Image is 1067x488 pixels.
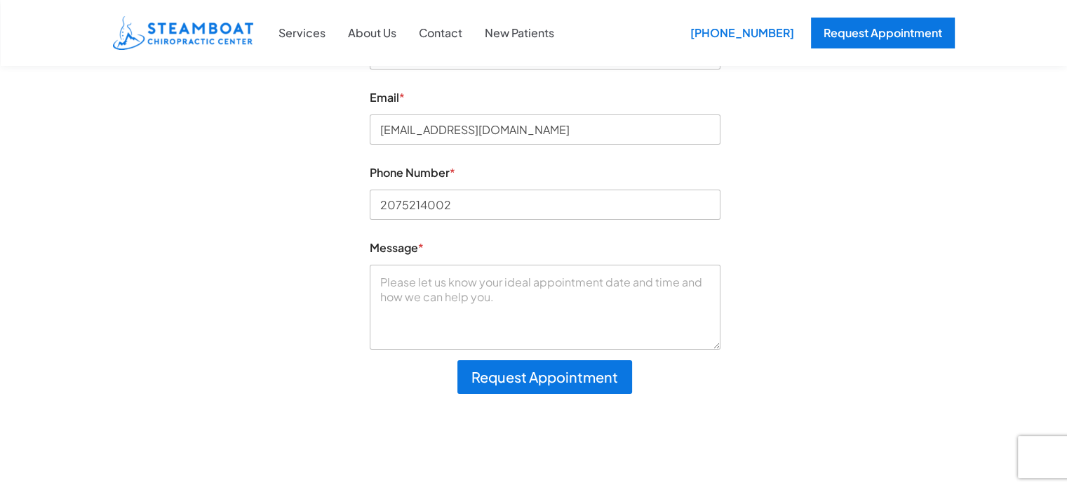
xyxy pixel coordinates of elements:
img: Steamboat Chiropractic Center [113,16,253,50]
nav: Site Navigation [267,16,565,50]
button: Request Appointment [457,360,632,394]
label: Phone Number [370,166,720,179]
div: [PHONE_NUMBER] [680,18,804,48]
label: Message [370,241,720,254]
a: New Patients [474,24,565,42]
a: About Us [337,24,408,42]
a: Contact [408,24,474,42]
a: [PHONE_NUMBER] [680,18,797,48]
a: Services [267,24,337,42]
label: Email [370,91,720,104]
a: Request Appointment [811,18,955,48]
